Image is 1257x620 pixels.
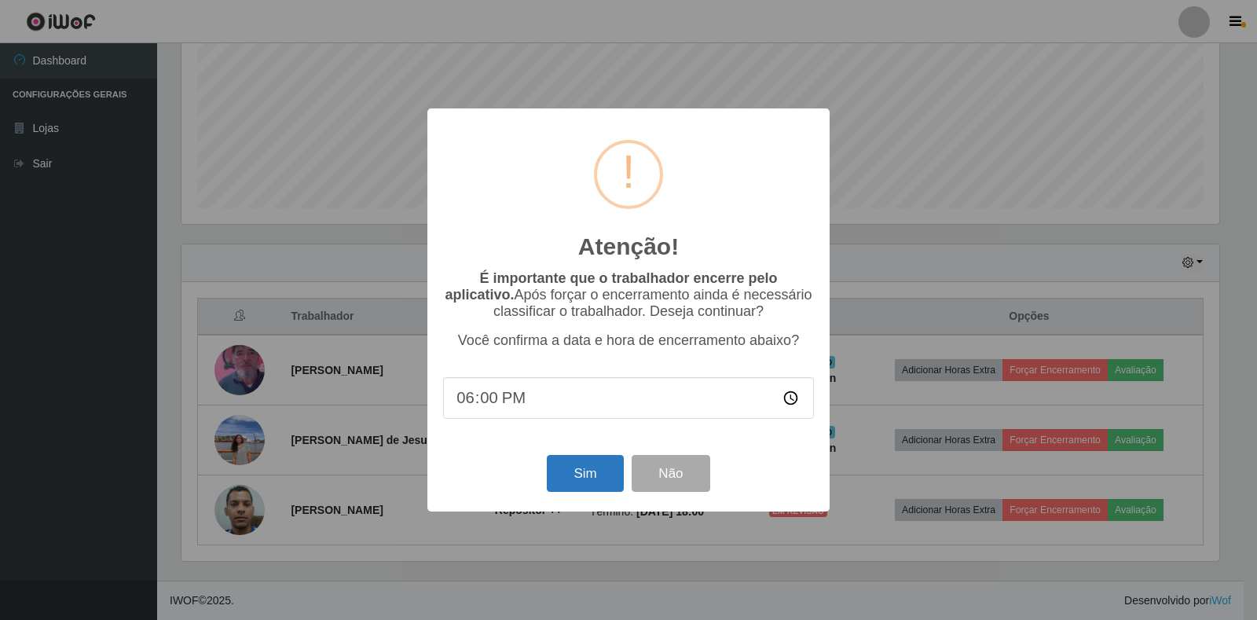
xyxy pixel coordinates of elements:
h2: Atenção! [578,233,679,261]
p: Você confirma a data e hora de encerramento abaixo? [443,332,814,349]
b: É importante que o trabalhador encerre pelo aplicativo. [445,270,777,303]
button: Sim [547,455,623,492]
button: Não [632,455,709,492]
p: Após forçar o encerramento ainda é necessário classificar o trabalhador. Deseja continuar? [443,270,814,320]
